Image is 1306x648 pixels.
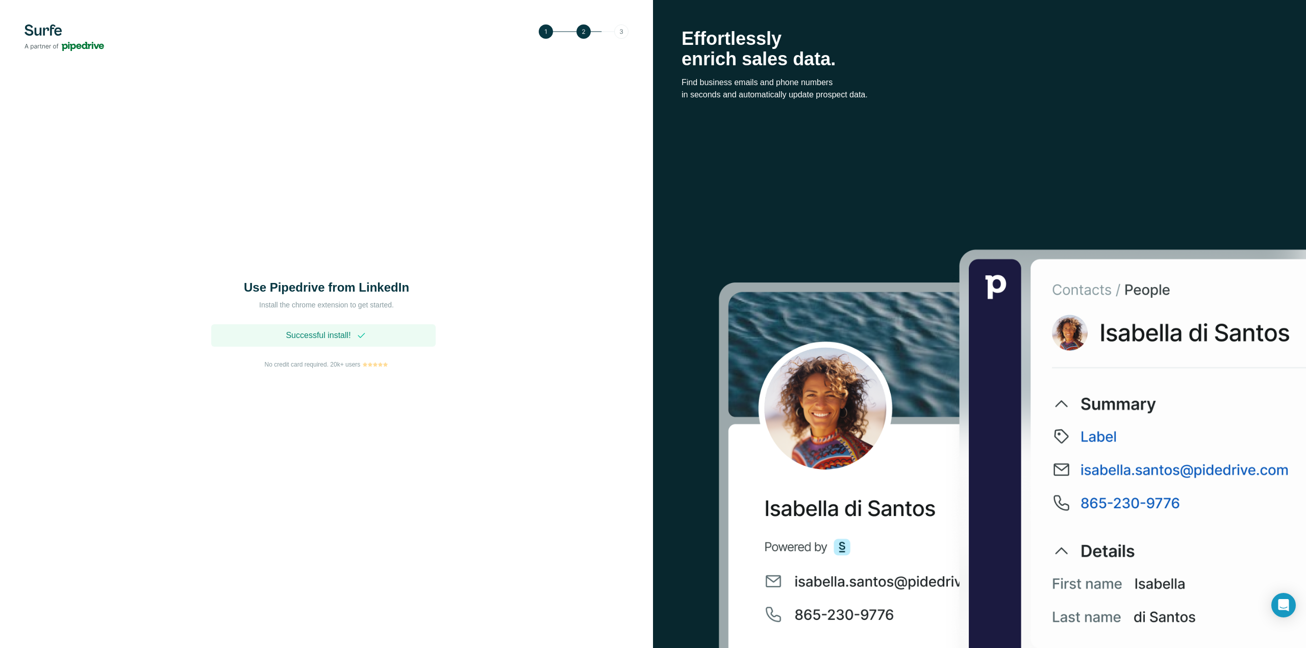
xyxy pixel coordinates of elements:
p: in seconds and automatically update prospect data. [682,89,1277,101]
p: Find business emails and phone numbers [682,76,1277,89]
img: Surfe Stock Photo - Selling good vibes [718,247,1306,648]
h1: Use Pipedrive from LinkedIn [224,279,429,296]
span: No credit card required. 20k+ users [265,360,361,369]
p: Effortlessly [682,29,1277,49]
img: Surfe's logo [24,24,104,51]
div: Open Intercom Messenger [1271,593,1296,617]
img: Step 2 [539,24,629,39]
p: Install the chrome extension to get started. [224,300,429,310]
span: Successful install! [286,329,350,342]
p: enrich sales data. [682,49,1277,69]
